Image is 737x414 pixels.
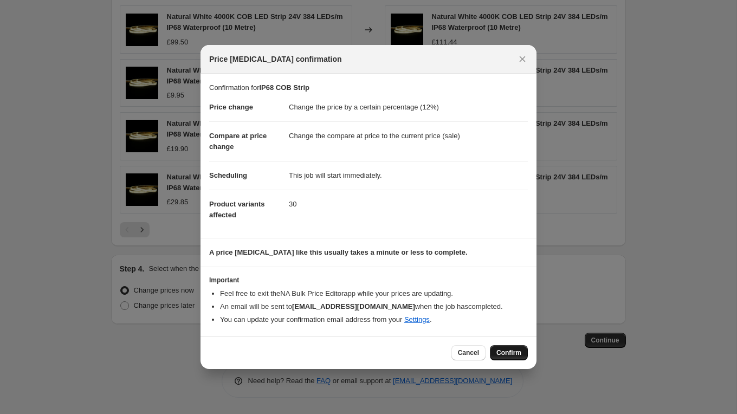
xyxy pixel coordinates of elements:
span: Product variants affected [209,200,265,219]
dd: Change the price by a certain percentage (12%) [289,93,528,121]
span: Compare at price change [209,132,267,151]
button: Close [515,51,530,67]
h3: Important [209,276,528,284]
b: IP68 COB Strip [259,83,309,92]
dd: Change the compare at price to the current price (sale) [289,121,528,150]
span: Cancel [458,348,479,357]
span: Price [MEDICAL_DATA] confirmation [209,54,342,64]
button: Confirm [490,345,528,360]
span: Confirm [496,348,521,357]
button: Cancel [451,345,486,360]
li: Feel free to exit the NA Bulk Price Editor app while your prices are updating. [220,288,528,299]
span: Price change [209,103,253,111]
b: [EMAIL_ADDRESS][DOMAIN_NAME] [292,302,415,310]
li: An email will be sent to when the job has completed . [220,301,528,312]
dd: 30 [289,190,528,218]
dd: This job will start immediately. [289,161,528,190]
a: Settings [404,315,430,324]
p: Confirmation for [209,82,528,93]
li: You can update your confirmation email address from your . [220,314,528,325]
b: A price [MEDICAL_DATA] like this usually takes a minute or less to complete. [209,248,468,256]
span: Scheduling [209,171,247,179]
